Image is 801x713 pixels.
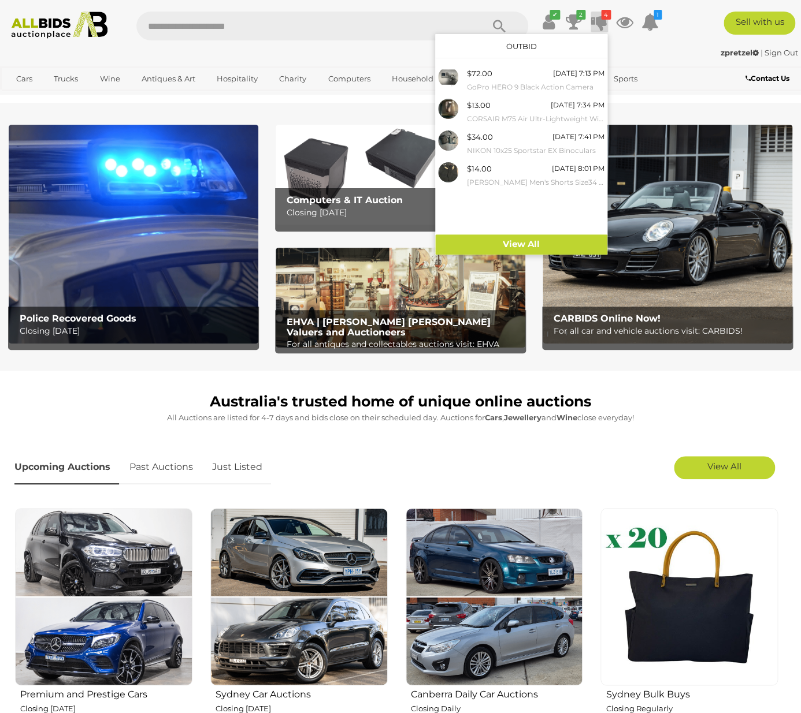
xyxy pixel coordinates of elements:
span: View All [707,461,741,472]
a: Police Recovered Goods Police Recovered Goods Closing [DATE] [9,125,258,343]
a: Computers [321,69,378,88]
h2: Canberra Daily Car Auctions [411,686,583,700]
b: Police Recovered Goods [20,313,136,324]
h1: Australia's trusted home of unique online auctions [14,394,787,410]
a: $72.00 [DATE] 7:13 PM GoPro HERO 9 Black Action Camera [435,64,607,96]
b: EHVA | [PERSON_NAME] [PERSON_NAME] Valuers and Auctioneers [287,316,491,338]
img: 54574-42a.jpeg [438,162,458,182]
a: [GEOGRAPHIC_DATA] [9,88,106,107]
a: 4 [591,12,608,32]
strong: Wine [557,413,577,422]
a: Antiques & Art [134,69,203,88]
p: For all car and vehicle auctions visit: CARBIDS! [554,324,787,338]
h2: Sydney Car Auctions [216,686,388,700]
a: Outbid [506,42,537,51]
a: 1 [641,12,659,32]
a: zpretzel [721,48,761,57]
a: Just Listed [203,450,271,484]
img: 54574-69a.jpeg [438,99,458,119]
a: $34.00 [DATE] 7:41 PM NIKON 10x25 Sportstar EX Binoculars [435,128,607,159]
h2: Premium and Prestige Cars [20,686,192,700]
div: [DATE] 7:13 PM [553,67,605,80]
a: Trucks [46,69,86,88]
a: Sell with us [724,12,795,35]
button: Search [470,12,528,40]
img: Premium and Prestige Cars [15,508,192,685]
p: For all antiques and collectables auctions visit: EHVA [287,337,520,352]
p: Closing [DATE] [287,206,520,220]
a: Household [384,69,441,88]
small: GoPro HERO 9 Black Action Camera [467,81,605,94]
span: | [761,48,763,57]
a: Upcoming Auctions [14,450,119,484]
div: [DATE] 7:34 PM [551,99,605,111]
b: Computers & IT Auction [287,195,403,206]
a: Contact Us [746,72,792,85]
a: Sports [606,69,645,88]
h2: Sydney Bulk Buys [606,686,778,700]
div: $34.00 [467,130,493,144]
b: CARBIDS Online Now! [554,313,661,324]
a: CARBIDS Online Now! CARBIDS Online Now! For all car and vehicle auctions visit: CARBIDS! [543,125,792,343]
img: 54574-90a.jpeg [438,67,458,87]
div: [DATE] 7:41 PM [552,130,605,143]
strong: Cars [485,413,502,422]
i: ✔ [550,10,560,20]
img: Sydney Bulk Buys [600,508,778,685]
img: 54574-62a.jpeg [438,130,458,151]
img: EHVA | Evans Hastings Valuers and Auctioneers [276,248,525,348]
strong: Jewellery [504,413,542,422]
p: Closing [DATE] [20,324,253,338]
a: Wine [92,69,128,88]
div: $14.00 [467,162,492,176]
div: $72.00 [467,67,492,80]
a: $13.00 [DATE] 7:34 PM CORSAIR M75 Air Ultr-Lightweight Wireless Gaming Mouse [435,96,607,128]
img: CARBIDS Online Now! [543,125,792,343]
small: [PERSON_NAME] Men's Shorts Size34 & 38 - Lot of 2 [467,176,605,189]
a: View All [674,456,775,479]
p: All Auctions are listed for 4-7 days and bids close on their scheduled day. Auctions for , and cl... [14,411,787,424]
img: Police Recovered Goods [9,125,258,343]
div: $13.00 [467,99,491,112]
small: CORSAIR M75 Air Ultr-Lightweight Wireless Gaming Mouse [467,113,605,125]
a: EHVA | Evans Hastings Valuers and Auctioneers EHVA | [PERSON_NAME] [PERSON_NAME] Valuers and Auct... [276,248,525,348]
i: 4 [601,10,611,20]
b: Contact Us [746,74,789,83]
div: [DATE] 8:01 PM [552,162,605,175]
a: Past Auctions [121,450,202,484]
a: 2 [565,12,583,32]
img: Allbids.com.au [6,12,113,39]
i: 1 [654,10,662,20]
img: Canberra Daily Car Auctions [406,508,583,685]
a: Hospitality [209,69,265,88]
small: NIKON 10x25 Sportstar EX Binoculars [467,144,605,157]
a: Charity [272,69,314,88]
a: Cars [9,69,40,88]
i: 2 [576,10,585,20]
a: $14.00 [DATE] 8:01 PM [PERSON_NAME] Men's Shorts Size34 & 38 - Lot of 2 [435,159,607,191]
a: Computers & IT Auction Computers & IT Auction Closing [DATE] [276,125,525,225]
strong: zpretzel [721,48,759,57]
img: Sydney Car Auctions [210,508,388,685]
a: ✔ [540,12,557,32]
img: Computers & IT Auction [276,125,525,225]
a: View All [435,234,607,255]
a: Sign Out [765,48,798,57]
